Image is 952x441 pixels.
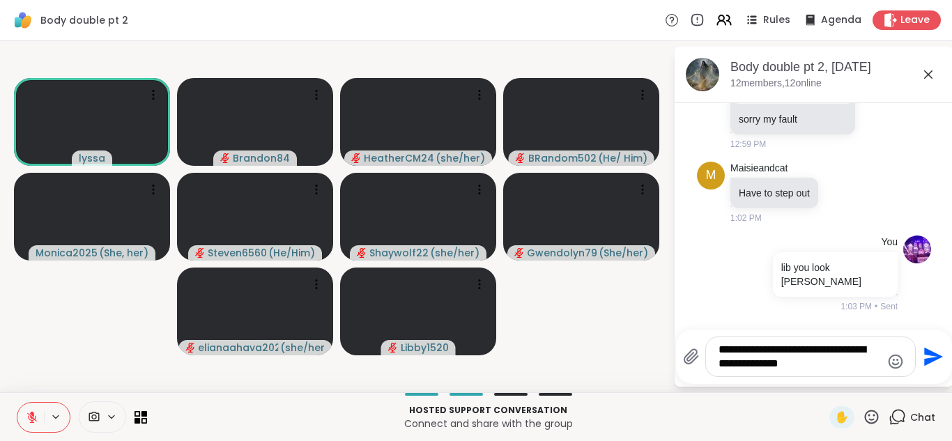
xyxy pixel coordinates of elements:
[527,246,597,260] span: Gwendolyn79
[233,151,290,165] span: Brandon84
[706,166,716,185] span: M
[739,186,810,200] p: Have to step out
[364,151,434,165] span: HeatherCM24
[835,409,849,426] span: ✋
[351,153,361,163] span: audio-muted
[516,153,525,163] span: audio-muted
[875,300,877,313] span: •
[155,417,821,431] p: Connect and share with the group
[198,341,278,355] span: elianaahava2022
[369,246,429,260] span: Shaywolf22
[781,261,889,288] p: lib you look [PERSON_NAME]
[430,246,479,260] span: ( she/her )
[195,248,205,258] span: audio-muted
[903,235,931,263] img: https://sharewell-space-live.sfo3.digitaloceanspaces.com/user-generated/fdc651fc-f3db-4874-9fa7-0...
[730,77,822,91] p: 12 members, 12 online
[821,13,861,27] span: Agenda
[401,341,449,355] span: Libby1520
[99,246,148,260] span: ( She, her )
[79,151,105,165] span: lyssa
[916,341,947,373] button: Send
[155,404,821,417] p: Hosted support conversation
[739,112,847,126] p: sorry my fault
[185,343,195,353] span: audio-muted
[730,138,766,150] span: 12:59 PM
[881,235,898,249] h4: You
[388,343,398,353] span: audio-muted
[719,343,881,371] textarea: Type your message
[763,13,790,27] span: Rules
[436,151,485,165] span: ( she/her )
[208,246,267,260] span: Steven6560
[730,162,788,176] a: Maisieandcat
[599,246,648,260] span: ( She/her )
[910,410,935,424] span: Chat
[268,246,315,260] span: ( He/Him )
[730,212,762,224] span: 1:02 PM
[40,13,128,27] span: Body double pt 2
[730,59,942,76] div: Body double pt 2, [DATE]
[528,151,597,165] span: BRandom502
[220,153,230,163] span: audio-muted
[36,246,98,260] span: Monica2025
[514,248,524,258] span: audio-muted
[11,8,35,32] img: ShareWell Logomark
[840,300,872,313] span: 1:03 PM
[280,341,325,355] span: ( she/her )
[686,58,719,91] img: Body double pt 2, Sep 06
[887,353,904,370] button: Emoji picker
[598,151,647,165] span: ( He/ Him )
[900,13,930,27] span: Leave
[357,248,367,258] span: audio-muted
[880,300,898,313] span: Sent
